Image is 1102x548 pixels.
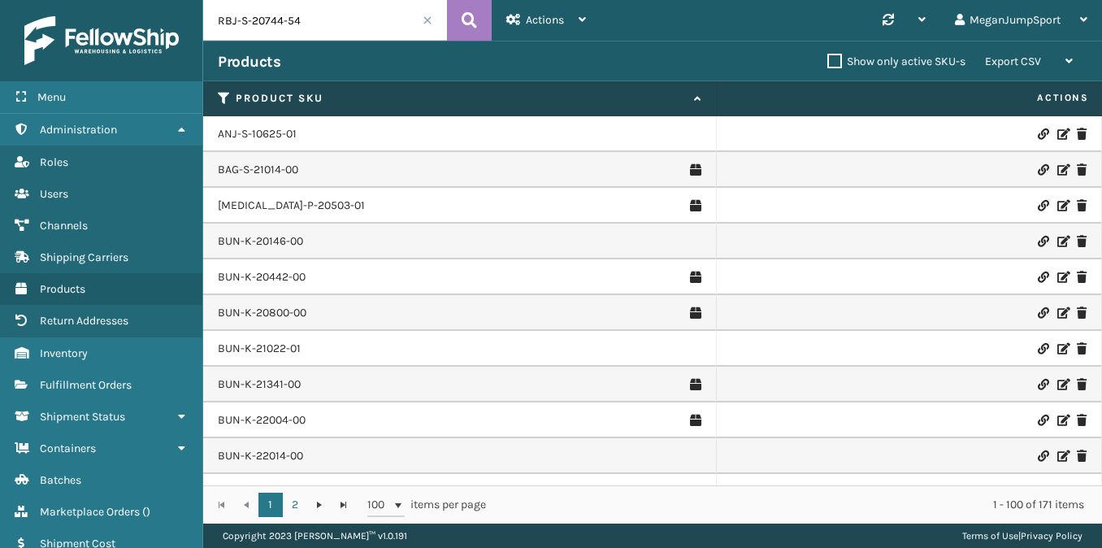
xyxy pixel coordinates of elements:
[37,90,66,104] span: Menu
[307,493,332,517] a: Go to the next page
[40,219,88,233] span: Channels
[1057,236,1067,247] i: Edit
[962,530,1018,541] a: Terms of Use
[722,85,1099,111] span: Actions
[1038,200,1048,211] i: Link Product
[1057,200,1067,211] i: Edit
[218,52,280,72] h3: Products
[40,282,85,296] span: Products
[1038,164,1048,176] i: Link Product
[1021,530,1082,541] a: Privacy Policy
[1057,415,1067,426] i: Edit
[283,493,307,517] a: 2
[258,493,283,517] a: 1
[1077,450,1087,462] i: Delete
[526,13,564,27] span: Actions
[1038,343,1048,354] i: Link Product
[1077,236,1087,247] i: Delete
[1057,164,1067,176] i: Edit
[1077,343,1087,354] i: Delete
[985,54,1041,68] span: Export CSV
[1057,450,1067,462] i: Edit
[1038,236,1048,247] i: Link Product
[1057,128,1067,140] i: Edit
[218,448,303,464] a: BUN-K-22014-00
[1057,307,1067,319] i: Edit
[313,498,326,511] span: Go to the next page
[218,412,306,428] a: BUN-K-22004-00
[1038,450,1048,462] i: Link Product
[218,162,298,178] a: BAG-S-21014-00
[1077,272,1087,283] i: Delete
[1077,379,1087,390] i: Delete
[40,155,68,169] span: Roles
[142,505,150,519] span: ( )
[1038,415,1048,426] i: Link Product
[218,233,303,250] a: BUN-K-20146-00
[223,524,407,548] p: Copyright 2023 [PERSON_NAME]™ v 1.0.191
[40,473,81,487] span: Batches
[1057,272,1067,283] i: Edit
[1057,343,1067,354] i: Edit
[337,498,350,511] span: Go to the last page
[236,91,686,106] label: Product SKU
[1077,164,1087,176] i: Delete
[218,376,301,393] a: BUN-K-21341-00
[1077,415,1087,426] i: Delete
[962,524,1082,548] div: |
[1038,379,1048,390] i: Link Product
[827,54,965,68] label: Show only active SKU-s
[218,341,301,357] a: BUN-K-21022-01
[40,250,128,264] span: Shipping Carriers
[218,269,306,285] a: BUN-K-20442-00
[1038,128,1048,140] i: Link Product
[1077,200,1087,211] i: Delete
[218,126,297,142] a: ANJ-S-10625-01
[367,493,486,517] span: items per page
[1038,272,1048,283] i: Link Product
[40,123,117,137] span: Administration
[1077,128,1087,140] i: Delete
[40,346,88,360] span: Inventory
[218,484,306,500] a: BUN-K-22034-00
[367,497,392,513] span: 100
[40,505,140,519] span: Marketplace Orders
[40,441,96,455] span: Containers
[218,198,365,214] a: [MEDICAL_DATA]-P-20503-01
[24,16,179,65] img: logo
[40,410,125,424] span: Shipment Status
[1038,307,1048,319] i: Link Product
[40,378,132,392] span: Fulfillment Orders
[40,314,128,328] span: Return Addresses
[1077,307,1087,319] i: Delete
[40,187,68,201] span: Users
[509,497,1084,513] div: 1 - 100 of 171 items
[1057,379,1067,390] i: Edit
[218,305,306,321] a: BUN-K-20800-00
[332,493,356,517] a: Go to the last page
